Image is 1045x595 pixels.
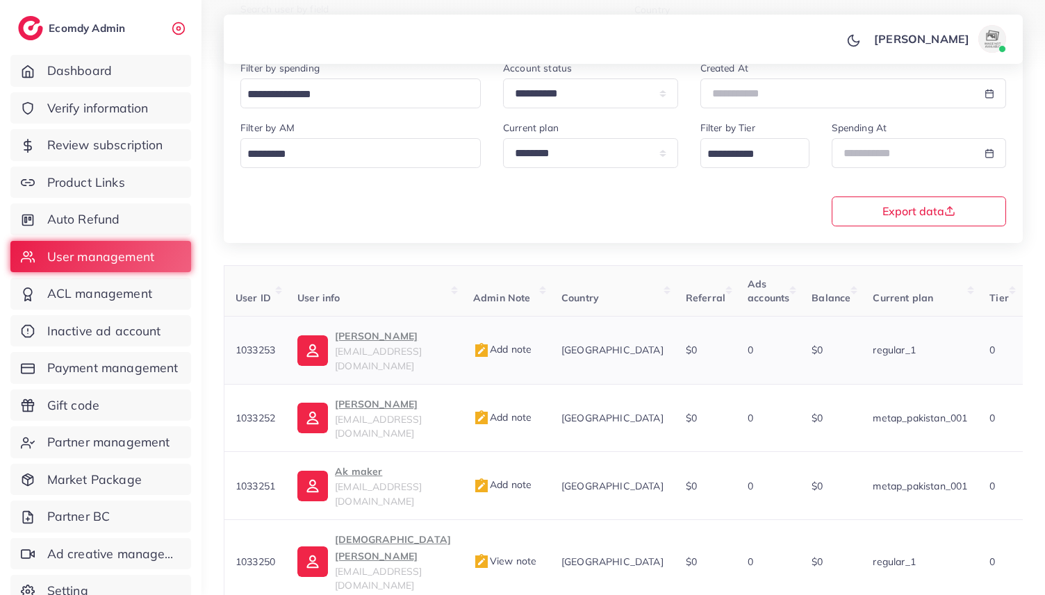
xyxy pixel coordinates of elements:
[700,121,755,135] label: Filter by Tier
[236,412,275,424] span: 1033252
[47,210,120,228] span: Auto Refund
[47,62,112,80] span: Dashboard
[47,99,149,117] span: Verify information
[473,411,532,424] span: Add note
[866,25,1012,53] a: [PERSON_NAME]avatar
[47,359,179,377] span: Payment management
[503,121,559,135] label: Current plan
[335,396,451,412] p: [PERSON_NAME]
[47,248,154,266] span: User management
[989,344,995,356] span: 0
[10,352,191,384] a: Payment management
[297,396,451,441] a: [PERSON_NAME][EMAIL_ADDRESS][DOMAIN_NAME]
[297,328,451,373] a: [PERSON_NAME][EMAIL_ADDRESS][DOMAIN_NAME]
[10,167,191,199] a: Product Links
[832,196,1007,226] button: Export data
[473,553,490,570] img: admin_note.cdd0b510.svg
[47,508,110,526] span: Partner BC
[686,344,697,356] span: $0
[335,345,422,371] span: [EMAIL_ADDRESS][DOMAIN_NAME]
[473,343,532,355] span: Add note
[10,315,191,347] a: Inactive ad account
[297,546,328,577] img: ic-user-info.36bf1079.svg
[812,292,850,304] span: Balance
[47,471,142,489] span: Market Package
[47,174,125,192] span: Product Links
[686,555,697,568] span: $0
[242,144,463,165] input: Search for option
[18,16,43,40] img: logo
[702,144,791,165] input: Search for option
[240,138,481,168] div: Search for option
[473,410,490,426] img: admin_note.cdd0b510.svg
[561,412,664,424] span: [GEOGRAPHIC_DATA]
[832,121,887,135] label: Spending At
[812,344,823,356] span: $0
[297,471,328,501] img: ic-user-info.36bf1079.svg
[10,538,191,570] a: Ad creative management
[297,403,328,433] img: ic-user-info.36bf1079.svg
[236,555,275,568] span: 1033250
[686,480,697,492] span: $0
[686,292,725,304] span: Referral
[748,278,789,304] span: Ads accounts
[473,342,490,359] img: admin_note.cdd0b510.svg
[686,412,697,424] span: $0
[873,555,915,568] span: regular_1
[10,92,191,124] a: Verify information
[47,433,170,451] span: Partner management
[335,531,451,564] p: [DEMOGRAPHIC_DATA][PERSON_NAME]
[748,480,753,492] span: 0
[561,555,664,568] span: [GEOGRAPHIC_DATA]
[873,292,933,304] span: Current plan
[10,241,191,273] a: User management
[10,203,191,235] a: Auto Refund
[10,426,191,458] a: Partner management
[10,55,191,87] a: Dashboard
[473,292,531,304] span: Admin Note
[978,25,1006,53] img: avatar
[873,480,967,492] span: metap_pakistan_001
[812,412,823,424] span: $0
[47,396,99,414] span: Gift code
[561,292,599,304] span: Country
[561,480,664,492] span: [GEOGRAPHIC_DATA]
[989,480,995,492] span: 0
[873,344,915,356] span: regular_1
[882,206,955,217] span: Export data
[700,138,809,168] div: Search for option
[989,555,995,568] span: 0
[47,545,181,563] span: Ad creative management
[10,129,191,161] a: Review subscription
[297,335,328,366] img: ic-user-info.36bf1079.svg
[989,412,995,424] span: 0
[473,478,532,491] span: Add note
[812,555,823,568] span: $0
[335,480,422,507] span: [EMAIL_ADDRESS][DOMAIN_NAME]
[335,328,451,344] p: [PERSON_NAME]
[236,344,275,356] span: 1033253
[47,285,152,303] span: ACL management
[236,480,275,492] span: 1033251
[874,31,969,47] p: [PERSON_NAME]
[297,531,451,593] a: [DEMOGRAPHIC_DATA][PERSON_NAME][EMAIL_ADDRESS][DOMAIN_NAME]
[473,478,490,494] img: admin_note.cdd0b510.svg
[297,292,340,304] span: User info
[748,555,753,568] span: 0
[242,84,463,106] input: Search for option
[10,501,191,533] a: Partner BC
[812,480,823,492] span: $0
[47,136,163,154] span: Review subscription
[748,344,753,356] span: 0
[240,121,295,135] label: Filter by AM
[561,344,664,356] span: [GEOGRAPHIC_DATA]
[873,412,967,424] span: metap_pakistan_001
[335,463,451,480] p: Ak maker
[10,278,191,310] a: ACL management
[335,565,422,592] span: [EMAIL_ADDRESS][DOMAIN_NAME]
[236,292,271,304] span: User ID
[335,413,422,439] span: [EMAIL_ADDRESS][DOMAIN_NAME]
[989,292,1009,304] span: Tier
[748,412,753,424] span: 0
[18,16,129,40] a: logoEcomdy Admin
